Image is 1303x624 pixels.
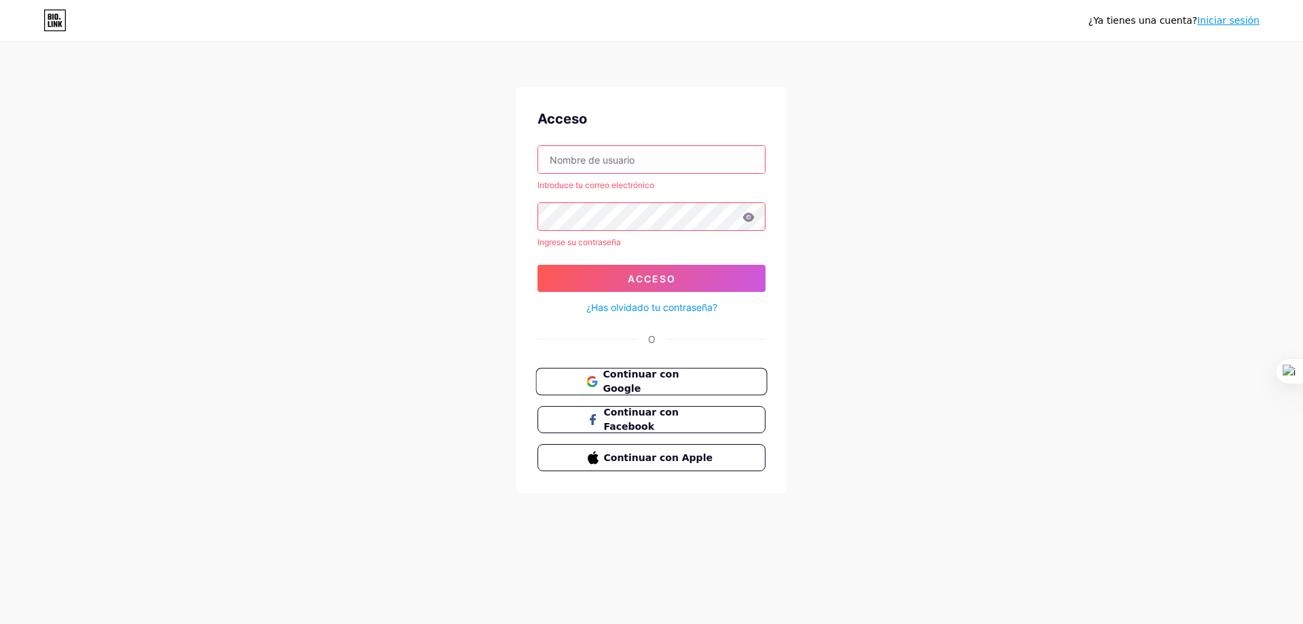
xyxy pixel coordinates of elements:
[628,273,676,285] font: Acceso
[1197,15,1260,26] a: Iniciar sesión
[603,369,679,394] font: Continuar con Google
[537,406,766,433] button: Continuar con Facebook
[538,146,765,173] input: Nombre de usuario
[1089,15,1198,26] font: ¿Ya tienes una cuenta?
[537,265,766,292] button: Acceso
[648,333,656,345] font: O
[604,452,713,463] font: Continuar con Apple
[537,444,766,471] button: Continuar con Apple
[537,180,654,190] font: Introduce tu correo electrónico
[537,111,587,127] font: Acceso
[586,301,717,313] font: ¿Has olvidado tu contraseña?
[537,237,621,247] font: Ingrese su contraseña
[586,300,717,314] a: ¿Has olvidado tu contraseña?
[604,407,679,432] font: Continuar con Facebook
[537,368,766,395] a: Continuar con Google
[535,368,767,396] button: Continuar con Google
